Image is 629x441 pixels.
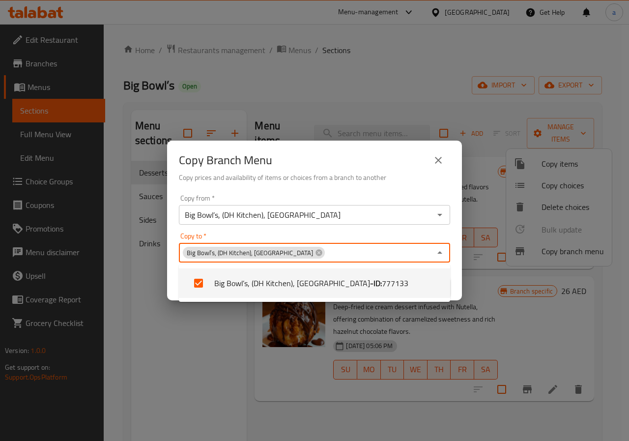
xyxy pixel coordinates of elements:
[433,246,447,260] button: Close
[382,277,408,289] span: 777133
[179,268,450,298] li: Big Bowl’s, (DH Kitchen), [GEOGRAPHIC_DATA]
[433,208,447,222] button: Open
[183,248,317,258] span: Big Bowl’s, (DH Kitchen), [GEOGRAPHIC_DATA]
[370,277,382,289] b: - ID:
[427,148,450,172] button: close
[179,152,272,168] h2: Copy Branch Menu
[183,247,325,259] div: Big Bowl’s, (DH Kitchen), [GEOGRAPHIC_DATA]
[179,172,450,183] h6: Copy prices and availability of items or choices from a branch to another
